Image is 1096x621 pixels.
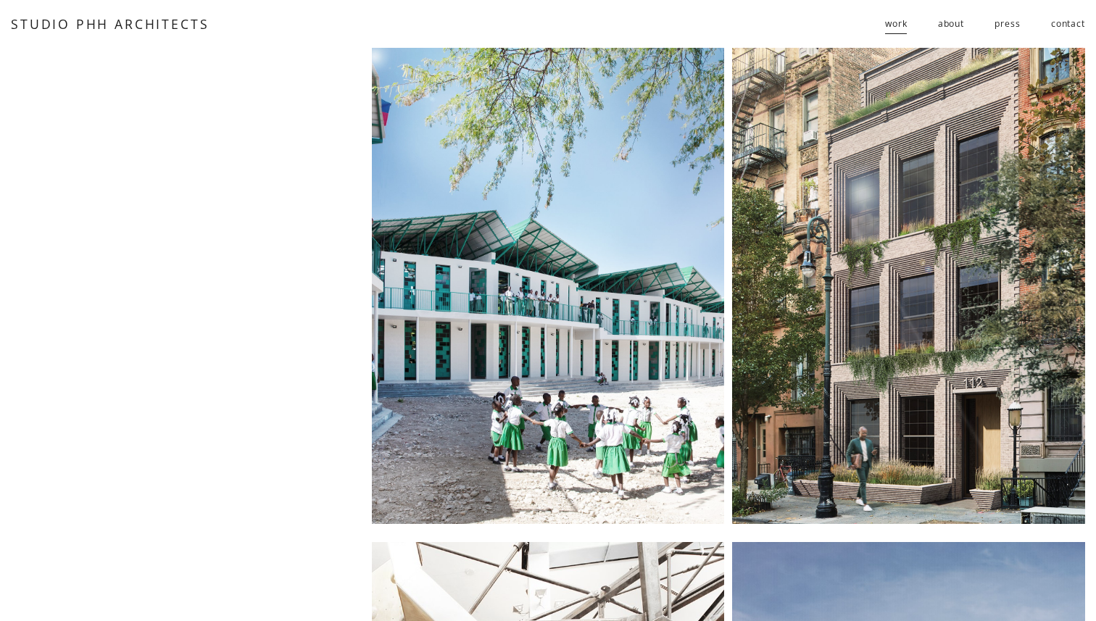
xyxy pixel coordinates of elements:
[995,12,1020,36] a: press
[885,12,907,36] a: folder dropdown
[938,12,964,36] a: about
[11,15,209,33] a: STUDIO PHH ARCHITECTS
[885,13,907,35] span: work
[1051,12,1085,36] a: contact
